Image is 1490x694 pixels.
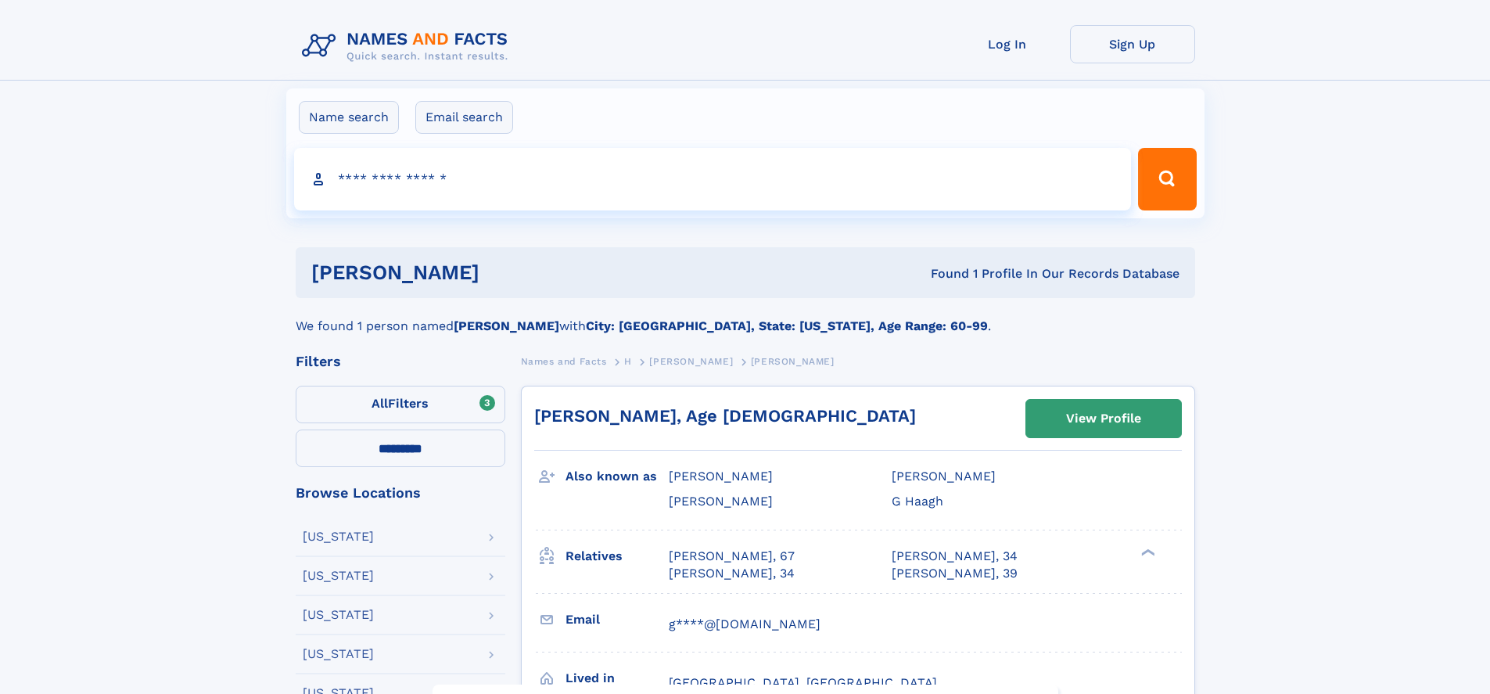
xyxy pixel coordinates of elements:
span: [PERSON_NAME] [751,356,835,367]
div: [US_STATE] [303,570,374,582]
div: ❯ [1137,547,1156,557]
a: [PERSON_NAME], 67 [669,548,795,565]
div: Browse Locations [296,486,505,500]
div: [US_STATE] [303,609,374,621]
img: Logo Names and Facts [296,25,521,67]
input: search input [294,148,1132,210]
span: All [372,396,388,411]
label: Filters [296,386,505,423]
h1: [PERSON_NAME] [311,263,706,282]
span: [PERSON_NAME] [892,469,996,484]
a: H [624,351,632,371]
label: Name search [299,101,399,134]
a: Sign Up [1070,25,1195,63]
span: [PERSON_NAME] [669,469,773,484]
h3: Relatives [565,543,669,570]
a: Log In [945,25,1070,63]
a: [PERSON_NAME], 39 [892,565,1018,582]
h3: Lived in [565,665,669,692]
button: Search Button [1138,148,1196,210]
span: G Haagh [892,494,943,509]
a: View Profile [1026,400,1181,437]
span: H [624,356,632,367]
label: Email search [415,101,513,134]
div: [US_STATE] [303,648,374,660]
a: [PERSON_NAME], 34 [669,565,795,582]
span: [GEOGRAPHIC_DATA], [GEOGRAPHIC_DATA] [669,675,937,690]
a: Names and Facts [521,351,607,371]
a: [PERSON_NAME], 34 [892,548,1018,565]
b: [PERSON_NAME] [454,318,559,333]
div: View Profile [1066,401,1141,437]
div: We found 1 person named with . [296,298,1195,336]
div: Filters [296,354,505,369]
b: City: [GEOGRAPHIC_DATA], State: [US_STATE], Age Range: 60-99 [586,318,988,333]
div: [US_STATE] [303,530,374,543]
a: [PERSON_NAME], Age [DEMOGRAPHIC_DATA] [534,406,916,426]
span: [PERSON_NAME] [669,494,773,509]
div: Found 1 Profile In Our Records Database [705,265,1179,282]
span: [PERSON_NAME] [649,356,733,367]
h3: Also known as [565,463,669,490]
a: [PERSON_NAME] [649,351,733,371]
h3: Email [565,606,669,633]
